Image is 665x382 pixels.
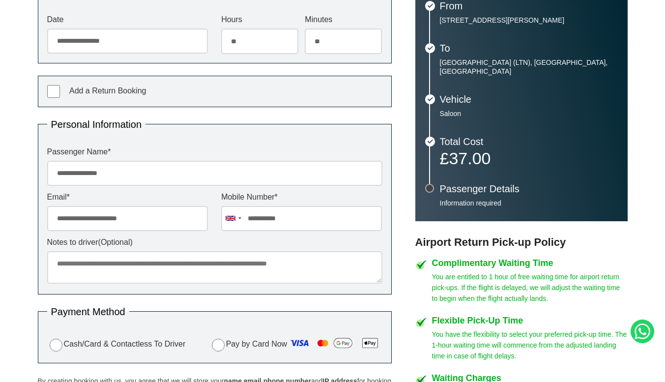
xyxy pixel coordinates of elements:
label: Minutes [305,16,382,24]
input: Pay by Card Now [212,339,225,352]
label: Email [47,193,208,201]
p: £ [440,151,618,165]
span: 37.00 [449,149,491,168]
p: [STREET_ADDRESS][PERSON_NAME] [440,16,618,25]
legend: Personal Information [47,119,146,129]
label: Mobile Number [221,193,382,201]
label: Date [47,16,208,24]
input: Add a Return Booking [47,85,60,98]
span: Add a Return Booking [69,87,146,95]
label: Passenger Name [47,148,382,156]
h4: Complimentary Waiting Time [432,259,628,267]
p: [GEOGRAPHIC_DATA] (LTN), [GEOGRAPHIC_DATA], [GEOGRAPHIC_DATA] [440,58,618,76]
span: (Optional) [98,238,133,246]
p: You are entitled to 1 hour of free waiting time for airport return pick-ups. If the flight is del... [432,271,628,304]
h4: Flexible Pick-Up Time [432,316,628,325]
h3: Vehicle [440,94,618,104]
h3: To [440,43,618,53]
legend: Payment Method [47,307,129,317]
h3: Total Cost [440,137,618,147]
h3: Passenger Details [440,184,618,194]
label: Pay by Card Now [209,335,382,354]
label: Cash/Card & Contactless To Driver [47,337,186,352]
h3: From [440,1,618,11]
p: Saloon [440,109,618,118]
h3: Airport Return Pick-up Policy [415,236,628,249]
input: Cash/Card & Contactless To Driver [50,339,62,352]
p: You have the flexibility to select your preferred pick-up time. The 1-hour waiting time will comm... [432,329,628,361]
div: United Kingdom: +44 [222,206,244,231]
label: Notes to driver [47,238,382,246]
label: Hours [221,16,298,24]
p: Information required [440,199,618,207]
